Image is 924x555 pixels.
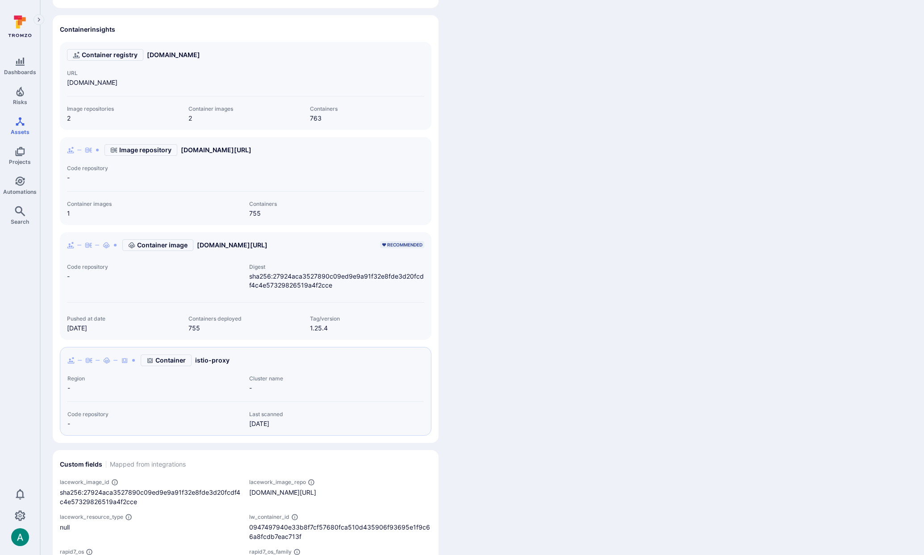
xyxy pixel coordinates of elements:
span: lacework_resource_type [60,513,123,520]
span: Tag/version [310,315,424,322]
div: 0947497940e33b8f7cf57680fca510d435906f93695e1f9c66a8fcdb7eac713f [249,522,431,541]
span: Pushed at date [67,315,181,322]
a: 1 [67,209,70,217]
span: Code repository [67,263,242,270]
a: 755 [249,209,261,217]
span: Container registry [82,50,138,59]
span: - [249,384,424,392]
span: Region [67,375,242,382]
button: Expand navigation menu [33,14,44,25]
span: Image repository [119,146,171,154]
a: 763 [310,114,322,122]
span: - [67,419,242,428]
span: Container images [67,200,242,207]
span: Containers [249,200,424,207]
span: Mapped from integrations [110,460,186,469]
span: rapid7_os [60,548,84,555]
span: - [67,384,242,392]
span: lacework_image_id [60,479,109,485]
span: Containers deployed [188,315,303,322]
span: Automations [3,188,37,195]
div: null [60,522,242,532]
span: rapid7_os_family [249,548,292,555]
span: [DATE] [67,324,181,333]
span: Digest [249,263,424,270]
a: 2 [188,114,192,122]
span: Container images [188,105,303,112]
span: Dashboards [4,69,36,75]
div: sha256:27924aca3527890c09ed9e9a91f32e8fde3d20fcdf4c4e57329826519a4f2cce [60,488,242,506]
a: istio-proxy [195,356,230,365]
span: Image repositories [67,105,181,112]
span: [DOMAIN_NAME] [67,78,242,87]
span: 1.25.4 [310,324,424,333]
span: lacework_image_repo [249,479,306,485]
span: Assets [11,129,29,135]
a: [DOMAIN_NAME][URL] [197,241,268,250]
span: lw_container_id [249,513,289,520]
span: URL [67,70,242,76]
a: [DOMAIN_NAME][URL] [181,146,251,154]
span: Code repository [67,165,424,171]
span: sha256:27924aca3527890c09ed9e9a91f32e8fde3d20fcdf4c4e57329826519a4f2cce [249,272,424,290]
span: Cluster name [249,375,424,382]
a: 2 [67,114,71,122]
img: ACg8ocLSa5mPYBaXNx3eFu_EmspyJX0laNWN7cXOFirfQ7srZveEpg=s96-c [11,528,29,546]
span: [DATE] [249,419,424,428]
span: Container [155,356,186,365]
span: Code repository [67,411,242,417]
div: [DOMAIN_NAME][URL] [249,488,431,497]
span: - [67,272,242,281]
span: - [67,173,424,182]
div: Arjan Dehar [11,528,29,546]
span: Risks [13,99,27,105]
i: Expand navigation menu [36,16,42,24]
span: ♥ RECOMMENDED [382,241,422,248]
span: Last scanned [249,411,424,417]
span: Projects [9,159,31,165]
span: Container image [137,241,188,250]
span: Containers [310,105,424,112]
a: 755 [188,324,200,332]
h2: Container insights [60,25,115,34]
h2: Custom fields [60,460,102,469]
span: Search [11,218,29,225]
a: [DOMAIN_NAME] [147,50,200,59]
